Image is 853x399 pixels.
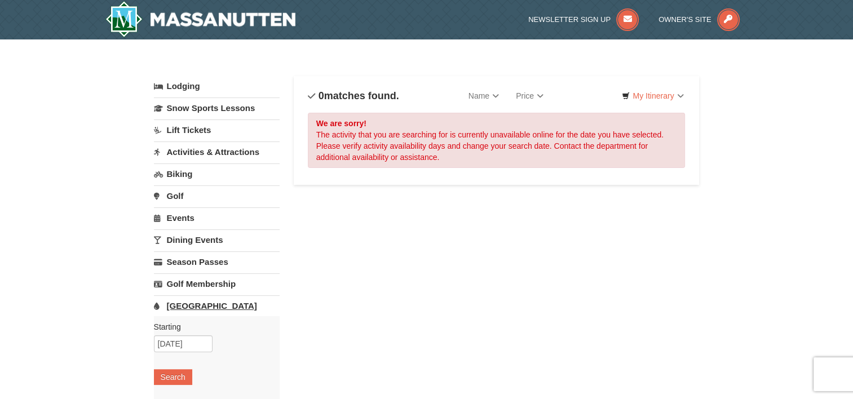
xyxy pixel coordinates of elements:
a: Biking [154,163,280,184]
label: Starting [154,321,271,333]
a: Season Passes [154,251,280,272]
h4: matches found. [308,90,399,101]
img: Massanutten Resort Logo [105,1,296,37]
a: Golf [154,185,280,206]
a: Owner's Site [658,15,740,24]
a: My Itinerary [615,87,691,104]
a: Golf Membership [154,273,280,294]
a: Activities & Attractions [154,141,280,162]
a: Snow Sports Lessons [154,97,280,118]
a: Massanutten Resort [105,1,296,37]
a: Name [460,85,507,107]
a: Newsletter Sign Up [528,15,639,24]
span: 0 [319,90,324,101]
button: Search [154,369,192,385]
span: Owner's Site [658,15,711,24]
a: Lodging [154,76,280,96]
span: Newsletter Sign Up [528,15,611,24]
a: Dining Events [154,229,280,250]
a: Events [154,207,280,228]
a: Price [507,85,552,107]
a: [GEOGRAPHIC_DATA] [154,295,280,316]
strong: We are sorry! [316,119,366,128]
div: The activity that you are searching for is currently unavailable online for the date you have sel... [308,113,686,168]
a: Lift Tickets [154,119,280,140]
